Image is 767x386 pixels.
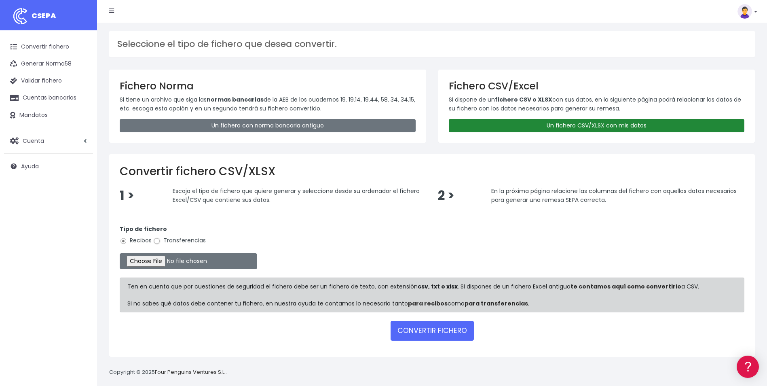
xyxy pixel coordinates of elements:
h3: Seleccione el tipo de fichero que desea convertir. [117,39,747,49]
button: Contáctanos [8,216,154,231]
a: te contamos aquí como convertirlo [570,282,681,291]
div: Facturación [8,161,154,168]
a: Un fichero CSV/XLSX con mis datos [449,119,745,132]
img: profile [737,4,752,19]
a: Información general [8,69,154,81]
label: Recibos [120,236,152,245]
h3: Fichero CSV/Excel [449,80,745,92]
a: Cuentas bancarias [4,89,93,106]
a: Generar Norma58 [4,55,93,72]
span: 1 > [120,187,134,204]
span: En la próxima página relacione las columnas del fichero con aquellos datos necesarios para genera... [491,187,737,204]
img: logo [10,6,30,26]
div: Información general [8,56,154,64]
label: Transferencias [153,236,206,245]
strong: csv, txt o xlsx [418,282,458,291]
span: CSEPA [32,11,56,21]
span: Cuenta [23,136,44,144]
h2: Convertir fichero CSV/XLSX [120,165,744,178]
a: Cuenta [4,132,93,149]
a: Validar fichero [4,72,93,89]
p: Copyright © 2025 . [109,368,227,377]
a: Four Penguins Ventures S.L. [155,368,226,376]
div: Programadores [8,194,154,202]
a: Formatos [8,102,154,115]
p: Si dispone de un con sus datos, en la siguiente página podrá relacionar los datos de su fichero c... [449,95,745,113]
div: Ten en cuenta que por cuestiones de seguridad el fichero debe ser un fichero de texto, con extens... [120,278,744,312]
a: Un fichero con norma bancaria antiguo [120,119,416,132]
strong: normas bancarias [207,95,264,104]
a: API [8,207,154,219]
a: para recibos [408,299,448,308]
button: CONVERTIR FICHERO [391,321,474,340]
span: Escoja el tipo de fichero que quiere generar y seleccione desde su ordenador el fichero Excel/CSV... [173,187,420,204]
strong: Tipo de fichero [120,225,167,233]
h3: Fichero Norma [120,80,416,92]
a: Ayuda [4,158,93,175]
a: Videotutoriales [8,127,154,140]
span: Ayuda [21,162,39,170]
div: Convertir ficheros [8,89,154,97]
a: Convertir fichero [4,38,93,55]
a: para transferencias [465,299,528,308]
a: General [8,174,154,186]
a: POWERED BY ENCHANT [111,233,156,241]
a: Perfiles de empresas [8,140,154,153]
p: Si tiene un archivo que siga las de la AEB de los cuadernos 19, 19.14, 19.44, 58, 34, 34.15, etc.... [120,95,416,113]
strong: fichero CSV o XLSX [495,95,552,104]
span: 2 > [438,187,454,204]
a: Problemas habituales [8,115,154,127]
a: Mandatos [4,107,93,124]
